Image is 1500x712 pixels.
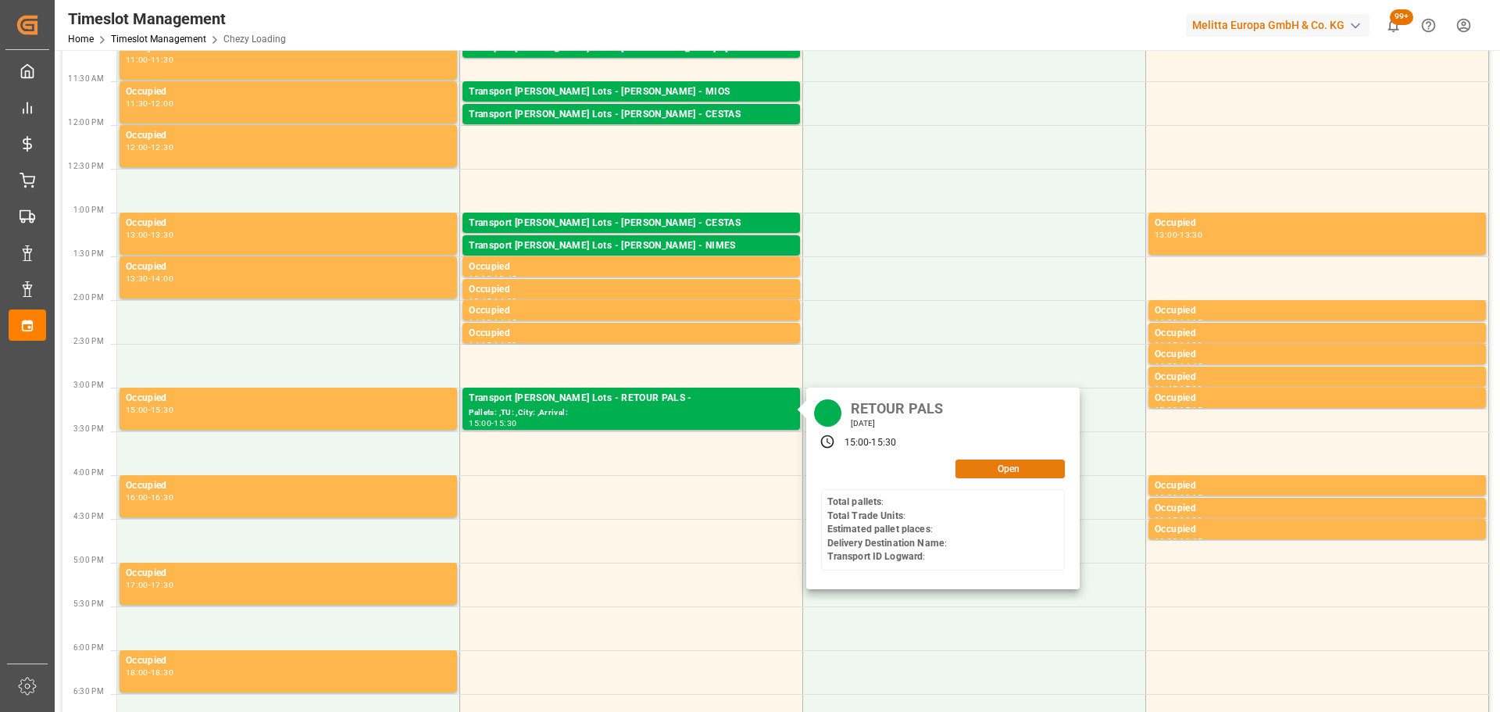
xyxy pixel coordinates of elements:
[469,238,794,254] div: Transport [PERSON_NAME] Lots - [PERSON_NAME] - NIMES
[73,424,104,433] span: 3:30 PM
[1177,494,1180,501] div: -
[148,275,151,282] div: -
[73,293,104,302] span: 2:00 PM
[1155,522,1480,538] div: Occupied
[1180,406,1202,413] div: 15:15
[827,551,923,562] b: Transport ID Logward
[151,100,173,107] div: 12:00
[126,84,451,100] div: Occupied
[1155,231,1177,238] div: 13:00
[126,231,148,238] div: 13:00
[1155,319,1177,326] div: 14:00
[151,275,173,282] div: 14:00
[869,436,871,450] div: -
[73,556,104,564] span: 5:00 PM
[148,231,151,238] div: -
[469,420,491,427] div: 15:00
[955,460,1065,478] button: Open
[469,282,794,298] div: Occupied
[1155,326,1480,342] div: Occupied
[151,669,173,676] div: 18:30
[1180,517,1202,524] div: 16:30
[73,643,104,652] span: 6:00 PM
[469,298,491,305] div: 13:45
[151,144,173,151] div: 12:30
[148,581,151,589] div: -
[148,144,151,151] div: -
[469,254,794,267] div: Pallets: ,TU: 404,City: [GEOGRAPHIC_DATA],Arrival: [DATE] 00:00:00
[494,319,516,326] div: 14:15
[1177,406,1180,413] div: -
[1155,216,1480,231] div: Occupied
[68,34,94,45] a: Home
[73,381,104,389] span: 3:00 PM
[1376,8,1411,43] button: show 100 new notifications
[827,538,945,549] b: Delivery Destination Name
[1155,391,1480,406] div: Occupied
[73,468,104,477] span: 4:00 PM
[1155,538,1177,545] div: 16:30
[151,56,173,63] div: 11:30
[1155,347,1480,363] div: Occupied
[126,128,451,144] div: Occupied
[1180,363,1202,370] div: 14:45
[148,669,151,676] div: -
[1155,342,1177,349] div: 14:15
[469,259,794,275] div: Occupied
[126,581,148,589] div: 17:00
[494,342,516,349] div: 14:30
[845,395,948,418] div: RETOUR PALS
[469,406,794,420] div: Pallets: ,TU: ,City: ,Arrival:
[1155,494,1177,501] div: 16:00
[1177,319,1180,326] div: -
[469,326,794,342] div: Occupied
[1155,478,1480,494] div: Occupied
[148,100,151,107] div: -
[494,420,516,427] div: 15:30
[111,34,206,45] a: Timeslot Management
[126,144,148,151] div: 12:00
[68,162,104,170] span: 12:30 PM
[1155,370,1480,385] div: Occupied
[469,342,491,349] div: 14:15
[151,581,173,589] div: 17:30
[1180,494,1202,501] div: 16:15
[1180,538,1202,545] div: 16:45
[126,100,148,107] div: 11:30
[126,56,148,63] div: 11:00
[1155,385,1177,392] div: 14:45
[494,298,516,305] div: 14:00
[469,100,794,113] div: Pallets: 2,TU: 98,City: MIOS,Arrival: [DATE] 00:00:00
[827,524,930,535] b: Estimated pallet places
[126,669,148,676] div: 18:00
[1155,517,1177,524] div: 16:15
[1186,10,1376,40] button: Melitta Europa GmbH & Co. KG
[845,436,870,450] div: 15:00
[68,118,104,127] span: 12:00 PM
[126,406,148,413] div: 15:00
[151,406,173,413] div: 15:30
[126,478,451,494] div: Occupied
[1177,538,1180,545] div: -
[126,216,451,231] div: Occupied
[491,298,494,305] div: -
[469,231,794,245] div: Pallets: ,TU: 257,City: CESTAS,Arrival: [DATE] 00:00:00
[1180,342,1202,349] div: 14:30
[1177,342,1180,349] div: -
[73,337,104,345] span: 2:30 PM
[126,391,451,406] div: Occupied
[469,123,794,136] div: Pallets: 2,TU: 320,City: CESTAS,Arrival: [DATE] 00:00:00
[1177,517,1180,524] div: -
[1177,231,1180,238] div: -
[126,275,148,282] div: 13:30
[827,496,882,507] b: Total pallets
[126,259,451,275] div: Occupied
[126,653,451,669] div: Occupied
[494,275,516,282] div: 13:45
[491,342,494,349] div: -
[1411,8,1446,43] button: Help Center
[126,566,451,581] div: Occupied
[1155,501,1480,517] div: Occupied
[68,7,286,30] div: Timeslot Management
[73,249,104,258] span: 1:30 PM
